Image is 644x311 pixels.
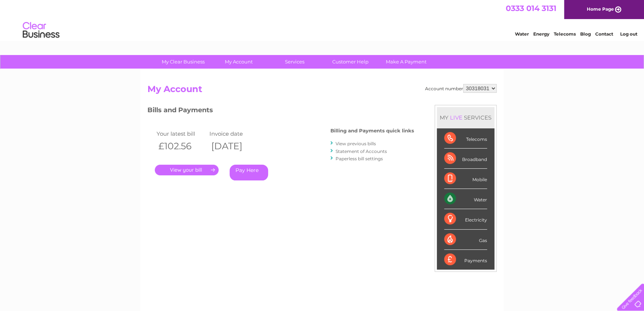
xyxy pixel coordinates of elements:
[22,19,60,41] img: logo.png
[444,128,487,149] div: Telecoms
[444,169,487,189] div: Mobile
[444,230,487,250] div: Gas
[230,165,268,180] a: Pay Here
[209,55,269,69] a: My Account
[376,55,436,69] a: Make A Payment
[336,149,387,154] a: Statement of Accounts
[155,129,208,139] td: Your latest bill
[336,141,376,146] a: View previous bills
[208,139,260,154] th: [DATE]
[208,129,260,139] td: Invoice date
[336,156,383,161] a: Paperless bill settings
[320,55,381,69] a: Customer Help
[444,149,487,169] div: Broadband
[147,105,414,118] h3: Bills and Payments
[153,55,213,69] a: My Clear Business
[437,107,494,128] div: MY SERVICES
[444,250,487,270] div: Payments
[554,31,576,37] a: Telecoms
[330,128,414,133] h4: Billing and Payments quick links
[515,31,529,37] a: Water
[580,31,591,37] a: Blog
[444,209,487,229] div: Electricity
[533,31,549,37] a: Energy
[425,84,497,93] div: Account number
[149,4,496,36] div: Clear Business is a trading name of Verastar Limited (registered in [GEOGRAPHIC_DATA] No. 3667643...
[595,31,613,37] a: Contact
[147,84,497,98] h2: My Account
[155,139,208,154] th: £102.56
[264,55,325,69] a: Services
[620,31,637,37] a: Log out
[449,114,464,121] div: LIVE
[444,189,487,209] div: Water
[506,4,556,13] a: 0333 014 3131
[155,165,219,175] a: .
